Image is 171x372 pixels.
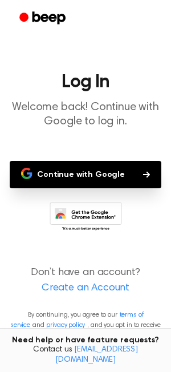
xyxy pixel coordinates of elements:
[11,281,160,296] a: Create an Account
[7,345,164,365] span: Contact us
[55,346,138,364] a: [EMAIL_ADDRESS][DOMAIN_NAME]
[9,100,162,129] p: Welcome back! Continue with Google to log in.
[9,73,162,91] h1: Log In
[11,7,76,30] a: Beep
[46,322,85,329] a: privacy policy
[9,310,162,341] p: By continuing, you agree to our and , and you opt in to receive emails from us.
[9,265,162,296] p: Don’t have an account?
[10,161,161,188] button: Continue with Google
